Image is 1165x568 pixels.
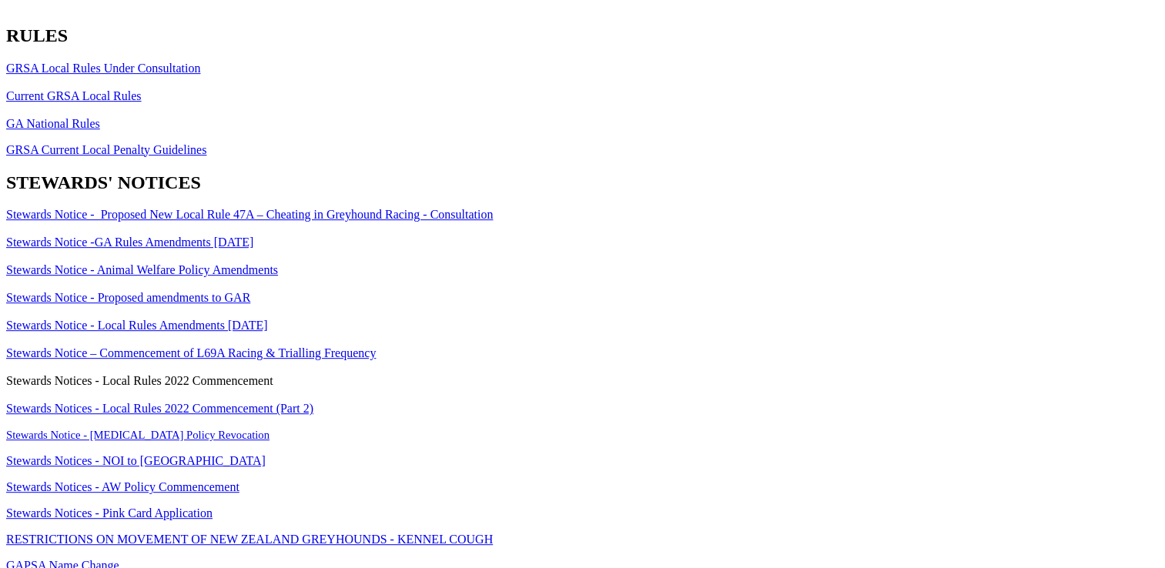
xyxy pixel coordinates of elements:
[6,62,200,75] a: GRSA Local Rules Under Consultation
[6,319,267,332] a: Stewards Notice - Local Rules Amendments [DATE]
[6,208,1159,416] p: Stewards Notices - Local Rules 2022 Commencement
[6,402,313,415] a: Stewards Notices - Local Rules 2022 Commencement (Part 2)
[6,533,493,546] a: RESTRICTIONS ON MOVEMENT OF NEW ZEALAND GREYHOUNDS - KENNEL COUGH
[6,480,239,493] a: Stewards Notices - AW Policy Commencement
[6,89,142,102] a: Current GRSA Local Rules
[6,236,253,249] a: Stewards Notice -GA Rules Amendments [DATE]
[6,346,376,359] a: Stewards Notice – Commencement of L69A Racing & Trialling Frequency
[6,143,206,156] a: GRSA Current Local Penalty Guidelines
[6,454,266,467] a: Stewards Notices - NOI to [GEOGRAPHIC_DATA]
[6,429,269,441] a: Stewards Notice - [MEDICAL_DATA] Policy Revocation
[6,172,1159,193] h2: STEWARDS' NOTICES
[6,263,278,276] a: Stewards Notice - Animal Welfare Policy Amendments
[6,117,100,130] a: GA National Rules
[6,291,250,304] a: Stewards Notice - Proposed amendments to GAR
[6,25,1159,46] h2: RULES
[6,506,213,520] a: Stewards Notices - Pink Card Application
[6,208,493,221] a: Stewards Notice - Proposed New Local Rule 47A – Cheating in Greyhound Racing - Consultation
